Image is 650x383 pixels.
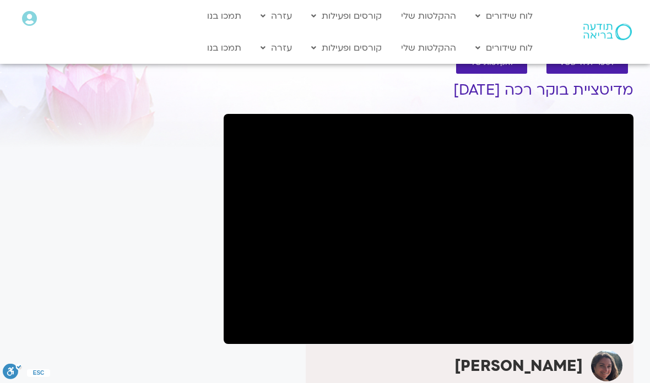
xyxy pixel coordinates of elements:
[224,82,633,99] h1: מדיטציית בוקר רכה [DATE]
[255,6,297,26] a: עזרה
[583,24,632,40] img: תודעה בריאה
[202,6,247,26] a: תמכו בנו
[306,37,387,58] a: קורסים ופעילות
[469,59,514,67] span: להקלטות שלי
[560,59,615,67] span: לספריית ה-VOD
[255,37,297,58] a: עזרה
[202,37,247,58] a: תמכו בנו
[396,6,462,26] a: ההקלטות שלי
[470,37,538,58] a: לוח שידורים
[454,355,583,376] strong: [PERSON_NAME]
[470,6,538,26] a: לוח שידורים
[306,6,387,26] a: קורסים ופעילות
[396,37,462,58] a: ההקלטות שלי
